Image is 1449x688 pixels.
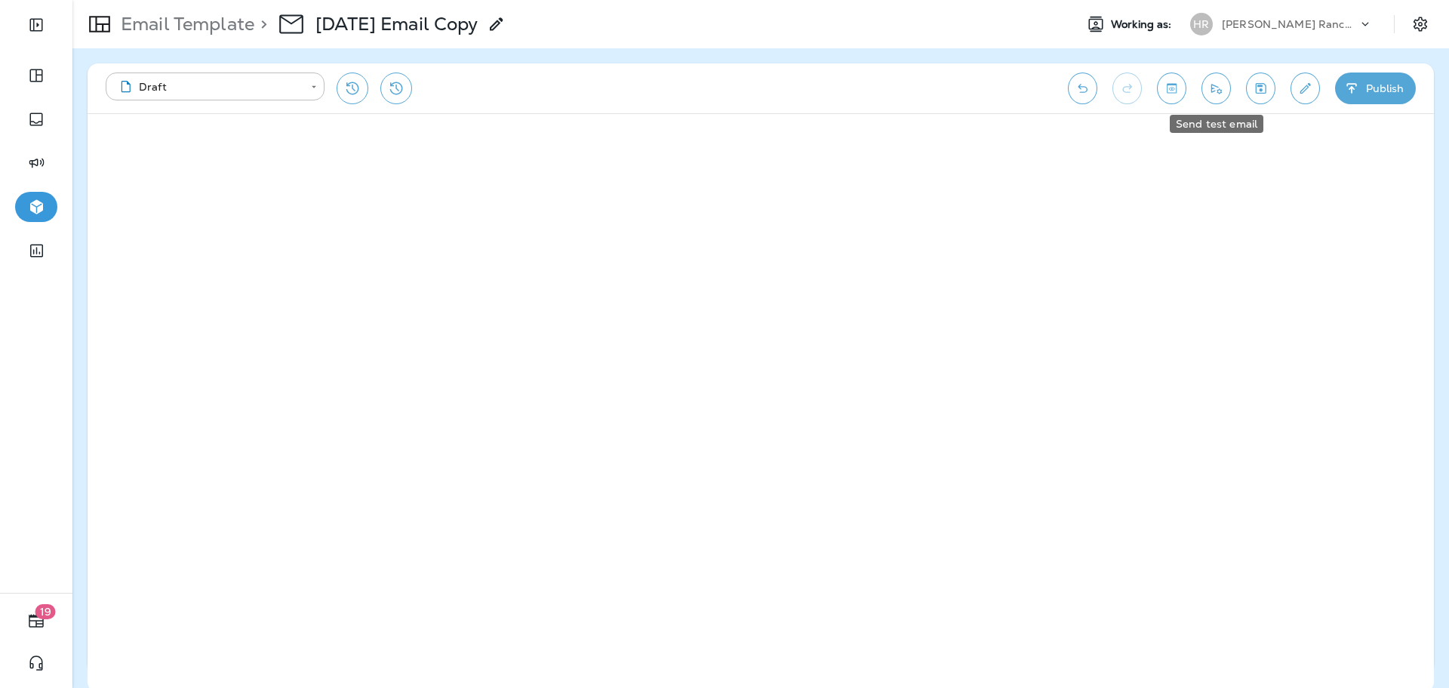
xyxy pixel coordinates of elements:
[1068,73,1097,104] button: Undo
[1291,73,1320,104] button: Edit details
[115,13,254,35] p: Email Template
[254,13,267,35] p: >
[15,606,57,636] button: 19
[1222,18,1358,30] p: [PERSON_NAME] Ranch Golf Club
[1407,11,1434,38] button: Settings
[1335,73,1416,104] button: Publish
[1111,18,1175,31] span: Working as:
[1246,73,1275,104] button: Save
[337,73,368,104] button: Restore from previous version
[380,73,412,104] button: View Changelog
[35,604,56,619] span: 19
[116,79,300,94] div: Draft
[1170,115,1263,133] div: Send test email
[1190,13,1213,35] div: HR
[1201,73,1231,104] button: Send test email
[315,13,478,35] p: [DATE] Email Copy
[15,10,57,40] button: Expand Sidebar
[315,13,478,35] div: 9-9-25 Email Copy
[1157,73,1186,104] button: Toggle preview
